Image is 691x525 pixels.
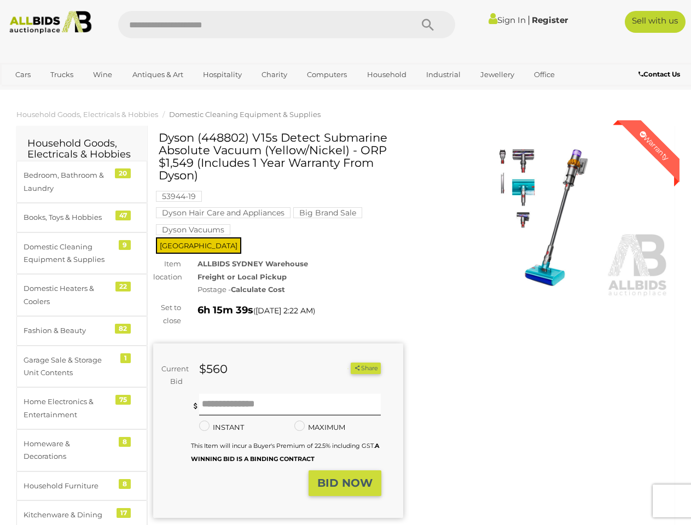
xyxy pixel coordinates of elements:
[532,15,568,25] a: Register
[156,208,291,217] a: Dyson Hair Care and Appliances
[24,354,114,380] div: Garage Sale & Storage Unit Contents
[156,192,202,201] a: 53944-19
[256,306,313,316] span: [DATE] 2:22 AM
[50,84,142,102] a: [GEOGRAPHIC_DATA]
[198,259,308,268] strong: ALLBIDS SYDNEY Warehouse
[86,66,119,84] a: Wine
[473,66,521,84] a: Jewellery
[115,211,131,220] div: 47
[16,316,147,345] a: Fashion & Beauty 82
[8,84,45,102] a: Sports
[294,421,345,434] label: MAXIMUM
[16,110,158,119] a: Household Goods, Electricals & Hobbies
[24,437,114,463] div: Homeware & Decorations
[24,282,114,308] div: Domestic Heaters & Coolers
[156,191,202,202] mark: 53944-19
[198,283,403,296] div: Postage -
[338,363,349,374] li: Watch this item
[119,479,131,489] div: 8
[115,395,131,405] div: 75
[24,480,114,492] div: Household Furniture
[156,224,230,235] mark: Dyson Vacuums
[309,470,381,496] button: BID NOW
[24,241,114,266] div: Domestic Cleaning Equipment & Supplies
[16,471,147,500] a: Household Furniture 8
[527,14,530,26] span: |
[156,225,230,234] a: Dyson Vacuums
[159,131,400,182] h1: Dyson (448802) V15s Detect Submarine Absolute Vacuum (Yellow/Nickel) - ORP $1,549 (Includes 1 Yea...
[198,272,287,281] strong: Freight or Local Pickup
[196,66,249,84] a: Hospitality
[16,232,147,275] a: Domestic Cleaning Equipment & Supplies 9
[5,11,96,34] img: Allbids.com.au
[24,324,114,337] div: Fashion & Beauty
[16,429,147,471] a: Homeware & Decorations 8
[119,240,131,250] div: 9
[145,301,189,327] div: Set to close
[420,137,670,297] img: Dyson (448802) V15s Detect Submarine Absolute Vacuum (Yellow/Nickel) - ORP $1,549 (Includes 1 Yea...
[199,362,228,376] strong: $560
[43,66,80,84] a: Trucks
[24,395,114,421] div: Home Electronics & Entertainment
[8,66,38,84] a: Cars
[629,120,680,171] div: Warranty
[115,324,131,334] div: 82
[360,66,414,84] a: Household
[191,442,379,462] b: A WINNING BID IS A BINDING CONTRACT
[191,442,379,462] small: This Item will incur a Buyer's Premium of 22.5% including GST.
[120,353,131,363] div: 1
[198,304,253,316] strong: 6h 15m 39s
[16,346,147,388] a: Garage Sale & Storage Unit Contents 1
[156,237,241,254] span: [GEOGRAPHIC_DATA]
[24,509,114,521] div: Kitchenware & Dining
[489,15,526,25] a: Sign In
[169,110,321,119] a: Domestic Cleaning Equipment & Supplies
[16,161,147,203] a: Bedroom, Bathroom & Laundry 20
[119,437,131,447] div: 8
[115,168,131,178] div: 20
[27,138,136,160] h2: Household Goods, Electricals & Hobbies
[16,387,147,429] a: Home Electronics & Entertainment 75
[24,211,114,224] div: Books, Toys & Hobbies
[527,66,562,84] a: Office
[253,306,315,315] span: ( )
[293,208,362,217] a: Big Brand Sale
[300,66,354,84] a: Computers
[24,169,114,195] div: Bedroom, Bathroom & Laundry
[153,363,191,388] div: Current Bid
[145,258,189,283] div: Item location
[638,70,680,78] b: Contact Us
[16,274,147,316] a: Domestic Heaters & Coolers 22
[351,363,381,374] button: Share
[400,11,455,38] button: Search
[125,66,190,84] a: Antiques & Art
[16,203,147,232] a: Books, Toys & Hobbies 47
[231,285,285,294] strong: Calculate Cost
[293,207,362,218] mark: Big Brand Sale
[199,421,244,434] label: INSTANT
[419,66,468,84] a: Industrial
[254,66,294,84] a: Charity
[317,476,373,489] strong: BID NOW
[156,207,291,218] mark: Dyson Hair Care and Appliances
[117,508,131,518] div: 17
[115,282,131,291] div: 22
[625,11,686,33] a: Sell with us
[638,68,683,80] a: Contact Us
